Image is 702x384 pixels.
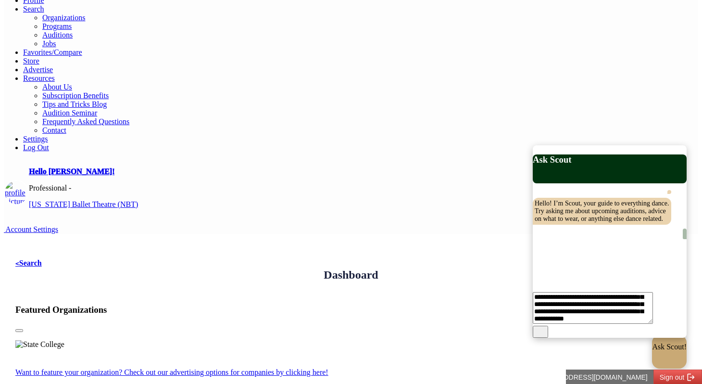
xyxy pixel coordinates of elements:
span: Professional [29,184,67,192]
a: Favorites/Compare [23,48,82,56]
a: Account Settings [4,225,58,234]
a: Search [23,5,44,13]
code: < [15,260,19,267]
a: Hello [PERSON_NAME]! [29,167,114,176]
a: Tips and Tricks Blog [42,100,107,108]
h2: Dashboard [324,269,378,282]
span: - [69,184,71,192]
a: About Us [42,83,72,91]
a: Programs [42,22,72,30]
ul: Resources [23,13,698,48]
ul: Resources [23,83,698,135]
span: Sign out [94,4,118,12]
a: <Search [15,259,42,267]
img: profile picture [5,181,28,206]
a: [US_STATE] Ballet Theatre (NBT) [29,200,138,208]
a: Settings [23,135,48,143]
a: Organizations [42,13,85,22]
a: Store [23,57,39,65]
a: Advertise [23,65,53,74]
a: Want to feature your organization? Check out our advertising options for companies by clicking here! [15,368,328,376]
p: Ask Scout! [652,343,687,351]
h3: Featured Organizations [15,305,687,315]
a: Auditions [42,31,73,39]
a: Jobs [42,39,56,48]
a: Resources [23,74,55,82]
a: Frequently Asked Questions [42,117,129,126]
a: Log Out [23,143,49,152]
a: Contact [42,126,66,134]
img: State College [15,340,64,349]
a: Audition Seminar [42,109,97,117]
span: Hello! I’m Scout, your guide to everything dance. Try asking me about upcoming auditions, advice ... [535,200,669,222]
span: Account Settings [5,225,58,233]
button: Slide 1 [15,329,23,332]
a: Subscription Benefits [42,91,109,100]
